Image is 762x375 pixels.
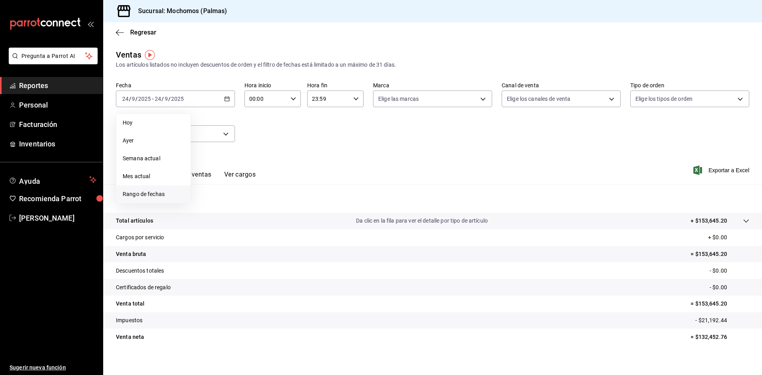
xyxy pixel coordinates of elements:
label: Marca [373,83,492,88]
p: - $0.00 [710,267,749,275]
input: -- [154,96,162,102]
span: Sugerir nueva función [10,363,96,372]
p: - $0.00 [710,283,749,292]
span: - [152,96,154,102]
div: navigation tabs [129,171,256,184]
p: Total artículos [116,217,153,225]
input: ---- [138,96,151,102]
div: Los artículos listados no incluyen descuentos de orden y el filtro de fechas está limitado a un m... [116,61,749,69]
p: Cargos por servicio [116,233,164,242]
span: / [129,96,131,102]
input: ---- [171,96,184,102]
span: Elige las marcas [378,95,419,103]
button: Pregunta a Parrot AI [9,48,98,64]
label: Hora fin [307,83,364,88]
span: Elige los tipos de orden [635,95,693,103]
span: [PERSON_NAME] [19,213,96,223]
button: Ver ventas [180,171,212,184]
span: Personal [19,100,96,110]
label: Fecha [116,83,235,88]
p: Venta bruta [116,250,146,258]
p: Da clic en la fila para ver el detalle por tipo de artículo [356,217,488,225]
span: Inventarios [19,138,96,149]
img: Tooltip marker [145,50,155,60]
button: open_drawer_menu [87,21,94,27]
label: Hora inicio [244,83,301,88]
input: -- [164,96,168,102]
span: Hoy [123,119,184,127]
p: = $153,645.20 [691,300,749,308]
span: Ayer [123,137,184,145]
input: -- [122,96,129,102]
span: Reportes [19,80,96,91]
span: Regresar [130,29,156,36]
p: Descuentos totales [116,267,164,275]
span: Mes actual [123,172,184,181]
button: Ver cargos [224,171,256,184]
span: Semana actual [123,154,184,163]
span: Pregunta a Parrot AI [21,52,85,60]
label: Canal de venta [502,83,621,88]
span: Facturación [19,119,96,130]
p: Venta total [116,300,144,308]
p: - $21,192.44 [695,316,749,325]
p: = $153,645.20 [691,250,749,258]
button: Regresar [116,29,156,36]
p: + $0.00 [708,233,749,242]
a: Pregunta a Parrot AI [6,58,98,66]
h3: Sucursal: Mochomos (Palmas) [132,6,227,16]
span: / [162,96,164,102]
p: + $153,645.20 [691,217,727,225]
div: Ventas [116,49,141,61]
p: Resumen [116,194,749,203]
label: Tipo de orden [630,83,749,88]
span: Elige los canales de venta [507,95,570,103]
span: / [135,96,138,102]
button: Exportar a Excel [695,165,749,175]
span: / [168,96,171,102]
span: Ayuda [19,175,86,185]
p: Venta neta [116,333,144,341]
input: -- [131,96,135,102]
span: Recomienda Parrot [19,193,96,204]
p: Impuestos [116,316,142,325]
p: = $132,452.76 [691,333,749,341]
p: Certificados de regalo [116,283,171,292]
span: Rango de fechas [123,190,184,198]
